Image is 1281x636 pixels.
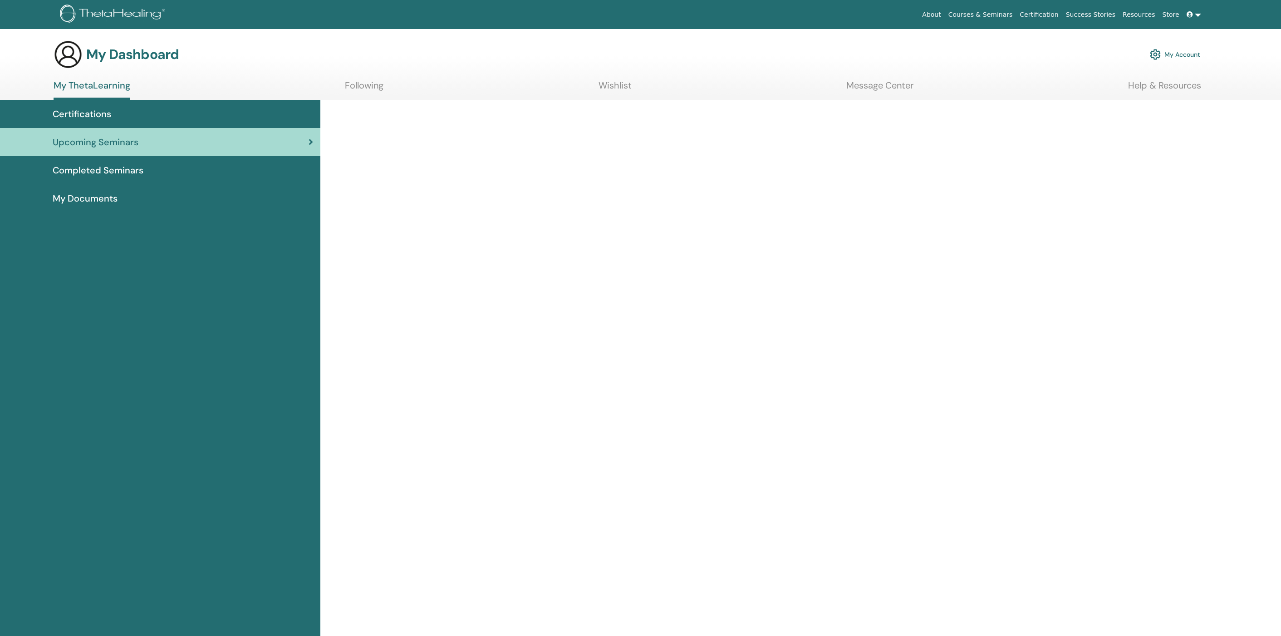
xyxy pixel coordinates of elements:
a: Resources [1119,6,1159,23]
a: Help & Resources [1128,80,1201,98]
a: About [918,6,944,23]
a: Wishlist [599,80,632,98]
img: logo.png [60,5,168,25]
span: Certifications [53,107,111,121]
a: Courses & Seminars [945,6,1016,23]
a: My ThetaLearning [54,80,130,100]
span: Completed Seminars [53,163,143,177]
span: Upcoming Seminars [53,135,138,149]
h3: My Dashboard [86,46,179,63]
a: Store [1159,6,1183,23]
a: Certification [1016,6,1062,23]
img: generic-user-icon.jpg [54,40,83,69]
a: Message Center [846,80,913,98]
span: My Documents [53,192,118,205]
a: Following [345,80,383,98]
img: cog.svg [1150,47,1161,62]
a: My Account [1150,44,1200,64]
a: Success Stories [1062,6,1119,23]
